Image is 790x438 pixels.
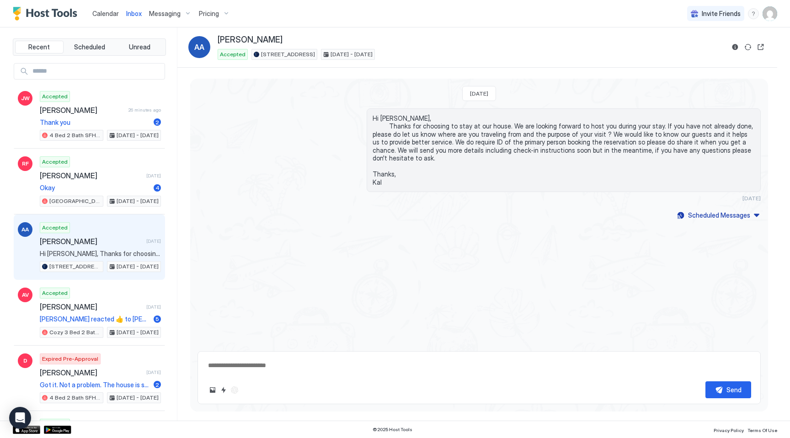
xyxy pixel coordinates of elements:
[13,38,166,56] div: tab-group
[42,289,68,297] span: Accepted
[155,119,159,126] span: 2
[146,304,161,310] span: [DATE]
[146,369,161,375] span: [DATE]
[748,8,759,19] div: menu
[742,195,761,202] span: [DATE]
[74,43,105,51] span: Scheduled
[730,42,741,53] button: Reservation information
[40,302,143,311] span: [PERSON_NAME]
[117,262,159,271] span: [DATE] - [DATE]
[218,35,283,45] span: [PERSON_NAME]
[21,94,30,102] span: JW
[155,381,159,388] span: 2
[117,328,159,337] span: [DATE] - [DATE]
[42,420,68,428] span: Accepted
[49,131,101,139] span: 4 Bed 2 Bath SFH in [GEOGRAPHIC_DATA] - [GEOGRAPHIC_DATA]
[117,394,159,402] span: [DATE] - [DATE]
[470,90,488,97] span: [DATE]
[9,407,31,429] div: Open Intercom Messenger
[49,394,101,402] span: 4 Bed 2 Bath SFH in [GEOGRAPHIC_DATA] - [GEOGRAPHIC_DATA]
[155,184,160,191] span: 4
[117,197,159,205] span: [DATE] - [DATE]
[742,42,753,53] button: Sync reservation
[29,64,165,79] input: Input Field
[23,357,27,365] span: D
[688,210,750,220] div: Scheduled Messages
[28,43,50,51] span: Recent
[714,425,744,434] a: Privacy Policy
[40,381,150,389] span: Got it. Not a problem. The house is spacious enough for your group. Are you traveling with family?
[146,238,161,244] span: [DATE]
[13,426,40,434] a: App Store
[747,427,777,433] span: Terms Of Use
[373,427,412,433] span: © 2025 Host Tools
[49,262,101,271] span: [STREET_ADDRESS]
[40,184,150,192] span: Okay
[42,92,68,101] span: Accepted
[705,381,751,398] button: Send
[40,118,150,127] span: Thank you
[763,6,777,21] div: User profile
[13,7,81,21] a: Host Tools Logo
[15,41,64,53] button: Recent
[129,43,150,51] span: Unread
[115,41,164,53] button: Unread
[42,355,98,363] span: Expired Pre-Approval
[40,250,161,258] span: Hi [PERSON_NAME], Thanks for choosing to stay at our house. We are looking forward to host you du...
[22,291,29,299] span: AV
[40,368,143,377] span: [PERSON_NAME]
[126,9,142,18] a: Inbox
[44,426,71,434] a: Google Play Store
[40,237,143,246] span: [PERSON_NAME]
[92,10,119,17] span: Calendar
[146,173,161,179] span: [DATE]
[207,385,218,395] button: Upload image
[726,385,742,395] div: Send
[676,209,761,221] button: Scheduled Messages
[40,171,143,180] span: [PERSON_NAME]
[373,114,755,187] span: Hi [PERSON_NAME], Thanks for choosing to stay at our house. We are looking forward to host you du...
[702,10,741,18] span: Invite Friends
[65,41,114,53] button: Scheduled
[747,425,777,434] a: Terms Of Use
[49,197,101,205] span: [GEOGRAPHIC_DATA] · Beautiful 3 Bedroom Townhome central to the town
[331,50,373,59] span: [DATE] - [DATE]
[128,107,161,113] span: 26 minutes ago
[220,50,246,59] span: Accepted
[126,10,142,17] span: Inbox
[117,131,159,139] span: [DATE] - [DATE]
[92,9,119,18] a: Calendar
[40,106,125,115] span: [PERSON_NAME]
[40,315,150,323] span: [PERSON_NAME] reacted 👍 to [PERSON_NAME]’s message "Thank you for letting us know. Have a safe tr...
[218,385,229,395] button: Quick reply
[194,42,204,53] span: AA
[199,10,219,18] span: Pricing
[42,158,68,166] span: Accepted
[42,224,68,232] span: Accepted
[261,50,315,59] span: [STREET_ADDRESS]
[755,42,766,53] button: Open reservation
[155,315,159,322] span: 5
[21,225,29,234] span: AA
[149,10,181,18] span: Messaging
[22,160,29,168] span: RF
[714,427,744,433] span: Privacy Policy
[49,328,101,337] span: Cozy 3 Bed 2 Bath house in [GEOGRAPHIC_DATA] [GEOGRAPHIC_DATA] 6 [PERSON_NAME]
